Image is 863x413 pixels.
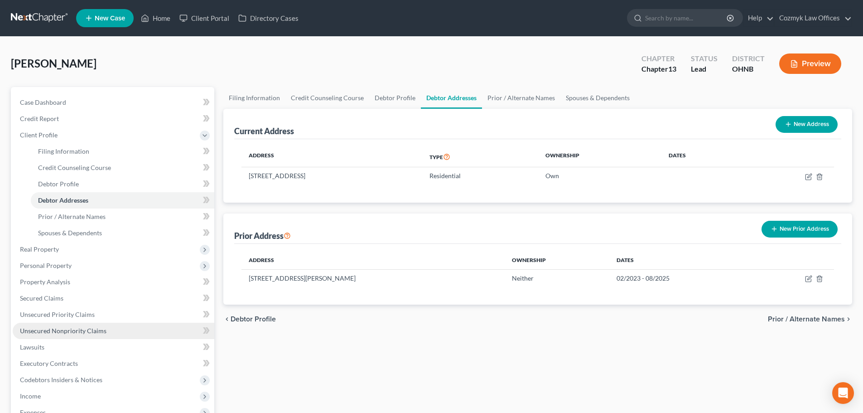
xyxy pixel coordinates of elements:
span: Credit Counseling Course [38,164,111,171]
span: Unsecured Nonpriority Claims [20,327,106,335]
a: Directory Cases [234,10,303,26]
span: Spouses & Dependents [38,229,102,237]
a: Lawsuits [13,339,214,355]
th: Type [422,146,538,167]
a: Spouses & Dependents [31,225,214,241]
div: District [732,53,765,64]
span: Unsecured Priority Claims [20,311,95,318]
button: chevron_left Debtor Profile [223,316,276,323]
span: Credit Report [20,115,59,122]
th: Dates [609,251,756,269]
a: Debtor Profile [369,87,421,109]
a: Debtor Profile [31,176,214,192]
span: Client Profile [20,131,58,139]
td: 02/2023 - 08/2025 [609,269,756,287]
span: Codebtors Insiders & Notices [20,376,102,384]
span: Property Analysis [20,278,70,286]
th: Address [241,251,504,269]
a: Debtor Addresses [421,87,482,109]
a: Debtor Addresses [31,192,214,209]
i: chevron_right [845,316,852,323]
a: Case Dashboard [13,94,214,111]
i: chevron_left [223,316,231,323]
a: Secured Claims [13,290,214,306]
span: Lawsuits [20,343,44,351]
div: Chapter [641,53,676,64]
span: Debtor Profile [38,180,79,188]
span: Case Dashboard [20,98,66,106]
div: Lead [691,64,718,74]
a: Help [743,10,774,26]
span: Debtor Addresses [38,196,88,204]
td: Neither [505,269,610,287]
div: Current Address [234,126,294,136]
a: Credit Counseling Course [31,160,214,176]
button: Preview [779,53,841,74]
a: Credit Counseling Course [285,87,369,109]
td: Own [538,167,661,185]
th: Ownership [538,146,661,167]
a: Home [136,10,175,26]
input: Search by name... [645,10,728,26]
td: [STREET_ADDRESS][PERSON_NAME] [241,269,504,287]
a: Executory Contracts [13,355,214,372]
a: Unsecured Nonpriority Claims [13,323,214,339]
a: Property Analysis [13,274,214,290]
a: Credit Report [13,111,214,127]
span: New Case [95,15,125,22]
th: Address [241,146,422,167]
a: Prior / Alternate Names [482,87,560,109]
th: Ownership [505,251,610,269]
a: Prior / Alternate Names [31,209,214,225]
span: Prior / Alternate Names [38,213,106,220]
a: Filing Information [31,143,214,160]
div: Prior Address [234,230,291,241]
button: New Prior Address [762,221,838,238]
div: OHNB [732,64,765,74]
div: Chapter [641,64,676,74]
span: Real Property [20,245,59,253]
span: Filing Information [38,147,89,155]
a: Unsecured Priority Claims [13,306,214,323]
a: Cozmyk Law Offices [775,10,852,26]
button: Prior / Alternate Names chevron_right [768,316,852,323]
button: New Address [776,116,838,133]
span: Prior / Alternate Names [768,316,845,323]
a: Spouses & Dependents [560,87,635,109]
span: Personal Property [20,262,72,269]
span: 13 [668,64,676,73]
span: Income [20,392,41,400]
td: Residential [422,167,538,185]
div: Open Intercom Messenger [832,382,854,404]
td: [STREET_ADDRESS] [241,167,422,185]
span: Secured Claims [20,294,63,302]
a: Client Portal [175,10,234,26]
span: [PERSON_NAME] [11,57,96,70]
span: Debtor Profile [231,316,276,323]
th: Dates [661,146,742,167]
span: Executory Contracts [20,360,78,367]
a: Filing Information [223,87,285,109]
div: Status [691,53,718,64]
